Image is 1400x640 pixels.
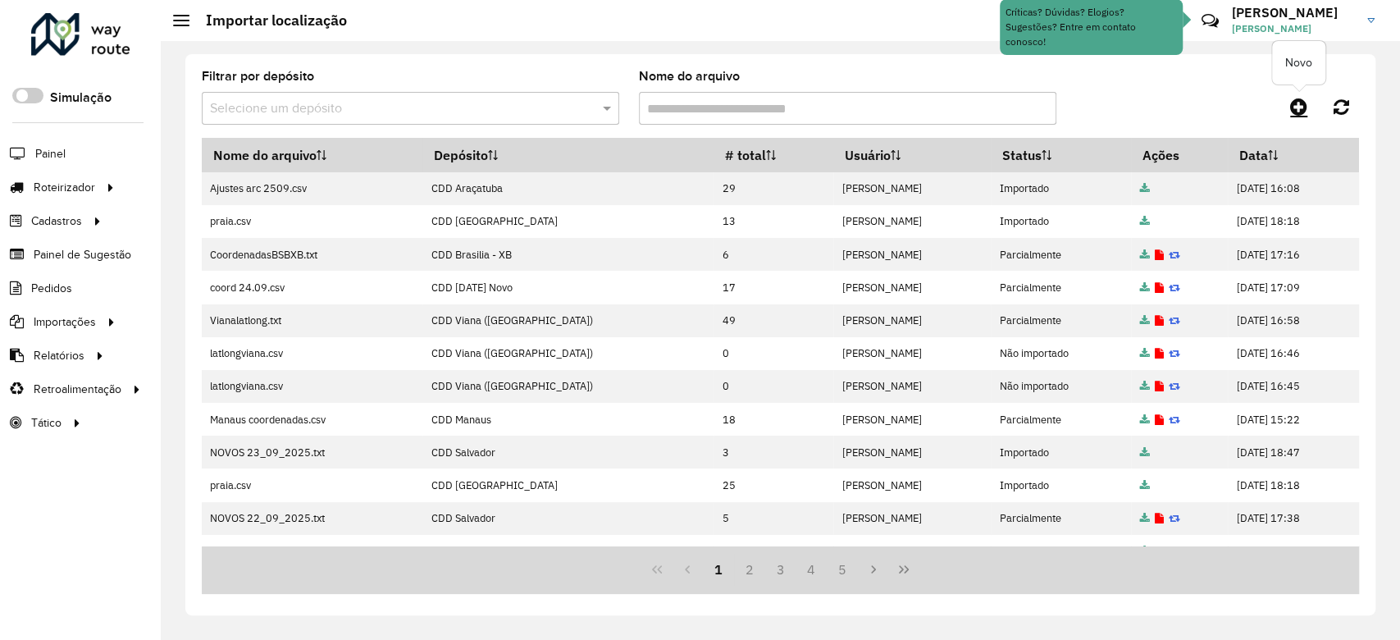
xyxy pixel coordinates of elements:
span: Roteirizador [34,179,95,196]
td: [PERSON_NAME] [833,337,991,370]
span: Importações [34,313,96,331]
td: Importado [991,205,1131,238]
button: Next Page [858,554,889,585]
td: CDD Araçatuba [422,172,714,205]
td: Parcialmente [991,304,1131,337]
td: 49 [714,304,833,337]
td: CoordenadasBSBXB.txt [202,238,422,271]
td: Manaus coordenadas.csv [202,403,422,436]
td: Não importado [991,370,1131,403]
a: Exibir log de erros [1154,413,1163,427]
td: Parcialmente [991,238,1131,271]
a: Arquivo completo [1139,281,1149,295]
td: [PERSON_NAME] [833,205,991,238]
td: [PERSON_NAME] [833,436,991,469]
th: Ações [1131,138,1228,172]
span: Relatórios [34,347,84,364]
td: [DATE] 17:09 [1228,271,1359,304]
td: CDD Manaus [422,403,714,436]
td: [PERSON_NAME] [833,502,991,535]
button: 1 [703,554,734,585]
td: NOVOS 23_09_2025.txt [202,436,422,469]
th: # total [714,138,833,172]
td: coord 24.09.csv [202,271,422,304]
a: Reimportar [1168,248,1179,262]
a: Exibir log de erros [1154,281,1163,295]
td: praia.csv [202,469,422,501]
td: [DATE] 17:16 [1228,238,1359,271]
a: Contato Rápido [1193,3,1228,39]
span: Pedidos [31,280,72,297]
td: Importado [991,172,1131,205]
th: Nome do arquivo [202,138,422,172]
td: [DATE] 16:46 [1228,337,1359,370]
td: [PERSON_NAME] [833,172,991,205]
span: Tático [31,414,62,432]
td: CDD Salvador [422,502,714,535]
td: 18 [714,403,833,436]
button: Last Page [888,554,919,585]
td: 0 [714,337,833,370]
a: Arquivo completo [1139,379,1149,393]
a: Arquivo completo [1139,446,1149,459]
label: Filtrar por depósito [202,66,314,86]
td: [DATE] 18:18 [1228,469,1359,501]
a: Arquivo completo [1139,313,1149,327]
a: Reimportar [1168,313,1179,327]
td: 0 [714,370,833,403]
label: Simulação [50,88,112,107]
td: Importado [991,436,1131,469]
td: 10 [714,535,833,568]
a: Reimportar [1168,281,1179,295]
a: Arquivo completo [1139,478,1149,492]
td: Importado [991,469,1131,501]
td: [PERSON_NAME] [833,370,991,403]
td: Vianalatlong.txt [202,304,422,337]
a: Exibir log de erros [1154,248,1163,262]
td: latlongviana.csv [202,337,422,370]
label: Nome do arquivo [639,66,740,86]
td: Não importado [991,337,1131,370]
a: Exibir log de erros [1154,511,1163,525]
span: Retroalimentação [34,381,121,398]
a: Exibir log de erros [1154,379,1163,393]
td: Ajustes arc 2509.csv [202,172,422,205]
td: [PERSON_NAME] [833,238,991,271]
a: Arquivo completo [1139,181,1149,195]
a: Reimportar [1168,379,1179,393]
td: CDD Viana ([GEOGRAPHIC_DATA]) [422,370,714,403]
td: CDD [GEOGRAPHIC_DATA] [422,469,714,501]
td: CDD Salvador [422,436,714,469]
td: [DATE] 16:45 [1228,370,1359,403]
td: CDD [DATE] Novo [422,271,714,304]
td: [PERSON_NAME] [833,304,991,337]
span: Cadastros [31,213,82,230]
td: [DATE] 15:22 [1228,403,1359,436]
td: [DATE] 17:38 [1228,502,1359,535]
td: 3 [714,436,833,469]
td: Parcialmente [991,502,1131,535]
a: Exibir log de erros [1154,346,1163,360]
a: Reimportar [1168,346,1179,360]
td: Parcialmente [991,271,1131,304]
td: Manaus coordenadas.csv [202,535,422,568]
td: CDD Viana ([GEOGRAPHIC_DATA]) [422,337,714,370]
button: 2 [734,554,765,585]
td: 17 [714,271,833,304]
a: Arquivo completo [1139,511,1149,525]
td: 5 [714,502,833,535]
a: Arquivo completo [1139,544,1149,558]
h2: Importar localização [189,11,347,30]
div: Novo [1272,41,1325,85]
td: [PERSON_NAME] [833,469,991,501]
button: 4 [796,554,827,585]
td: [DATE] 18:47 [1228,436,1359,469]
button: 5 [827,554,858,585]
span: Painel de Sugestão [34,246,131,263]
a: Exibir log de erros [1154,313,1163,327]
a: Reimportar [1168,413,1179,427]
a: Arquivo completo [1139,214,1149,228]
td: CDD Brasilia - XB [422,238,714,271]
td: [DATE] 15:18 [1228,535,1359,568]
td: Parcialmente [991,403,1131,436]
